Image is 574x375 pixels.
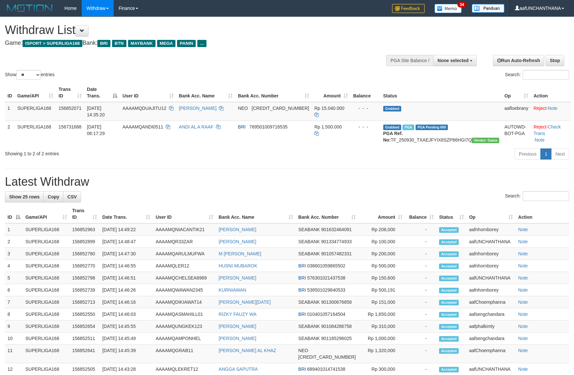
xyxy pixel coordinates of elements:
[405,284,436,296] td: -
[467,260,516,272] td: aafnhornborey
[472,4,504,13] img: panduan.png
[467,205,516,223] th: Op: activate to sort column ascending
[5,121,15,146] td: 2
[321,299,352,305] span: Copy 901300676858 to clipboard
[551,148,569,160] a: Next
[439,312,459,317] span: Accepted
[535,137,545,143] a: Note
[435,4,462,13] img: Button%20Memo.svg
[402,125,414,130] span: Marked by aafromsomean
[321,324,352,329] span: Copy 901084286758 to clipboard
[100,223,153,236] td: [DATE] 14:49:22
[176,83,236,102] th: Bank Acc. Name: activate to sort column ascending
[518,251,528,256] a: Note
[467,320,516,332] td: aafphalkimly
[15,121,56,146] td: SUPERLIGA168
[87,124,105,136] span: [DATE] 06:17:29
[123,106,167,111] span: AAAAMQDUAJITU12
[100,308,153,320] td: [DATE] 14:46:03
[518,275,528,281] a: Note
[467,345,516,363] td: aafChoemphanna
[439,288,459,293] span: Accepted
[219,275,256,281] a: [PERSON_NAME]
[502,83,531,102] th: Op: activate to sort column ascending
[87,106,105,117] span: [DATE] 14:35:20
[70,272,100,284] td: 156852798
[437,58,468,63] span: None selected
[502,102,531,121] td: aafloebrany
[5,70,55,80] label: Show entries
[405,272,436,284] td: -
[358,284,405,296] td: Rp 500,191
[298,312,306,317] span: BRI
[523,70,569,80] input: Search:
[100,205,153,223] th: Date Trans.: activate to sort column ascending
[381,83,502,102] th: Status
[157,40,176,47] span: MEGA
[153,308,216,320] td: AAAAMQASMAHILL01
[358,248,405,260] td: Rp 200,000
[23,332,70,345] td: SUPERLIGA168
[153,260,216,272] td: AAAAMQLER12
[70,345,100,363] td: 156852641
[5,345,23,363] td: 11
[153,345,216,363] td: AAAAMQGRAB11
[307,275,345,281] span: Copy 576301021437538 to clipboard
[23,40,82,47] span: ISPORT > SUPERLIGA168
[493,55,544,66] a: Run Auto-Refresh
[153,248,216,260] td: AAAAMQARULMUFWA
[351,83,381,102] th: Balance
[70,260,100,272] td: 156852770
[219,251,261,256] a: M [PERSON_NAME]
[67,194,77,199] span: CSV
[70,248,100,260] td: 156852780
[533,106,547,111] a: Reject
[381,121,502,146] td: TF_250930_TXAEJFYIX8SZP86HGI7Q
[219,348,276,353] a: [PERSON_NAME] AL KHAZ
[5,248,23,260] td: 3
[439,239,459,245] span: Accepted
[23,308,70,320] td: SUPERLIGA168
[531,102,571,121] td: ·
[467,332,516,345] td: aafsengchandara
[515,148,541,160] a: Previous
[307,263,345,268] span: Copy 038601059865502 to clipboard
[249,124,287,129] span: Copy 769501009716535 to clipboard
[5,223,23,236] td: 1
[298,299,320,305] span: SEABANK
[405,320,436,332] td: -
[70,223,100,236] td: 156852963
[219,324,256,329] a: [PERSON_NAME]
[405,308,436,320] td: -
[358,345,405,363] td: Rp 1,320,000
[307,312,345,317] span: Copy 010401057164504 to clipboard
[70,284,100,296] td: 156852739
[23,260,70,272] td: SUPERLIGA168
[358,296,405,308] td: Rp 151,000
[307,287,345,293] span: Copy 538501029840533 to clipboard
[405,205,436,223] th: Balance: activate to sort column ascending
[358,320,405,332] td: Rp 310,000
[58,124,81,129] span: 156731688
[197,40,206,47] span: ...
[518,239,528,244] a: Note
[70,296,100,308] td: 156852713
[518,312,528,317] a: Note
[23,248,70,260] td: SUPERLIGA168
[5,175,569,188] h1: Latest Withdraw
[518,299,528,305] a: Note
[383,131,403,143] b: PGA Ref. No:
[358,223,405,236] td: Rp 208,000
[23,236,70,248] td: SUPERLIGA168
[383,106,402,111] span: Grabbed
[523,191,569,201] input: Search:
[219,366,258,372] a: ANGGA SAPUTRA
[439,264,459,269] span: Accepted
[48,194,59,199] span: Copy
[531,83,571,102] th: Action
[219,312,256,317] a: RIZKY FAUZY WA
[153,320,216,332] td: AAAAMQUNGKEK123
[219,227,256,232] a: [PERSON_NAME]
[5,40,376,46] h4: Game: Bank:
[298,251,320,256] span: SEABANK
